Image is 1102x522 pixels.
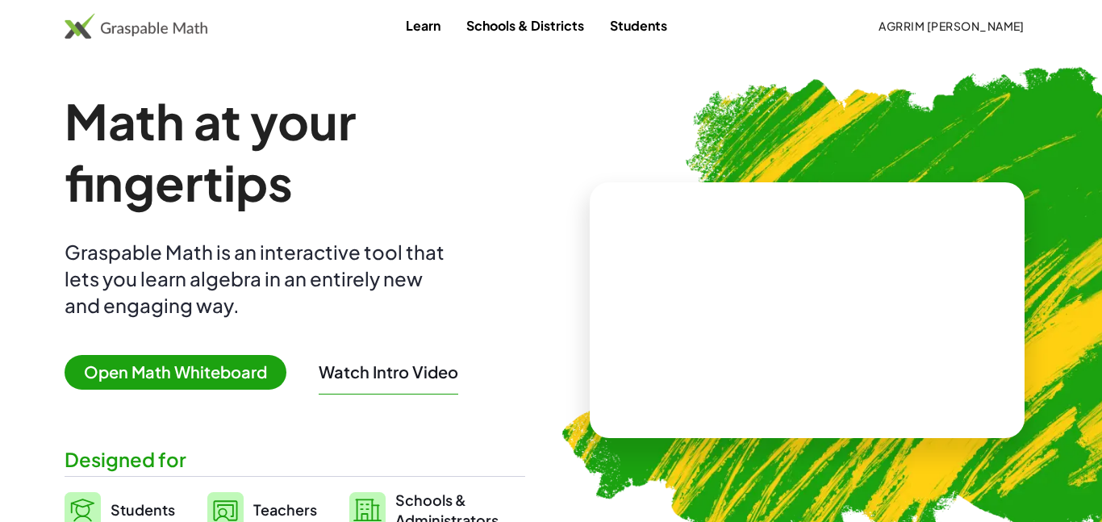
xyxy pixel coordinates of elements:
[597,10,680,40] a: Students
[65,365,299,382] a: Open Math Whiteboard
[65,355,286,390] span: Open Math Whiteboard
[687,250,929,371] video: What is this? This is dynamic math notation. Dynamic math notation plays a central role in how Gr...
[65,239,452,319] div: Graspable Math is an interactive tool that lets you learn algebra in an entirely new and engaging...
[253,500,317,519] span: Teachers
[393,10,453,40] a: Learn
[866,11,1037,40] button: Agrrim [PERSON_NAME]
[319,361,458,382] button: Watch Intro Video
[65,446,525,473] div: Designed for
[65,90,525,213] h1: Math at your fingertips
[879,19,1025,33] span: Agrrim [PERSON_NAME]
[111,500,175,519] span: Students
[453,10,597,40] a: Schools & Districts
